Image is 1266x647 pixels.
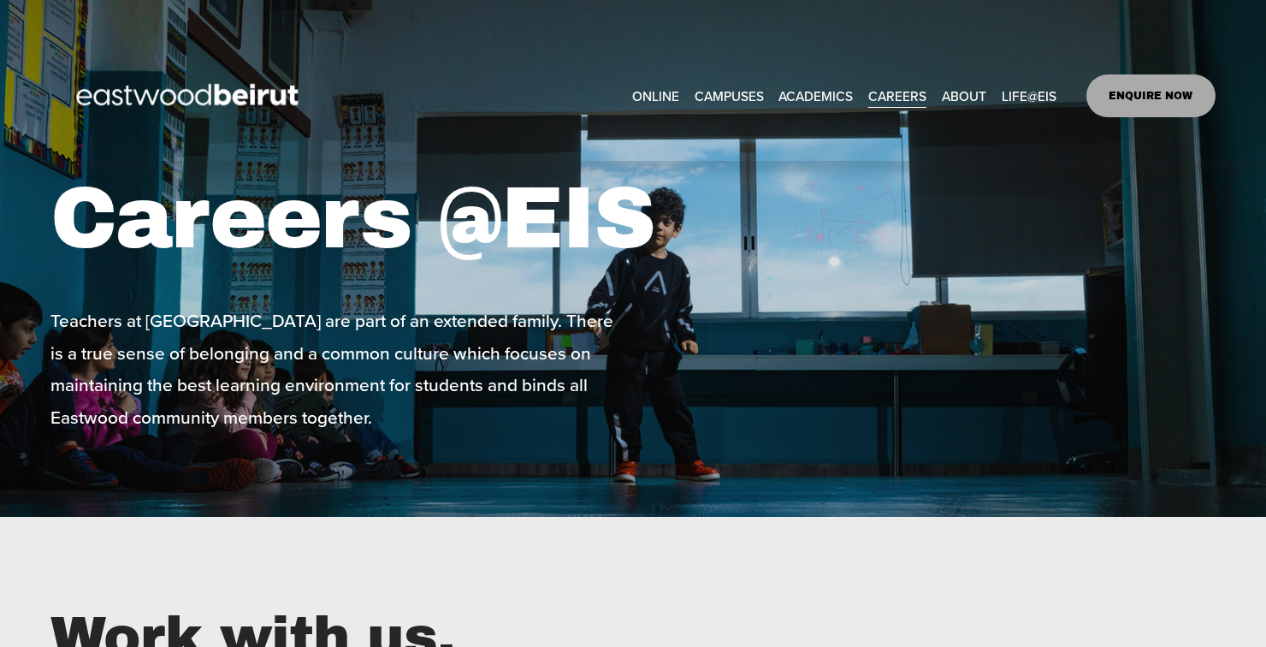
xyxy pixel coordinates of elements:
[695,84,764,108] span: CAMPUSES
[1086,74,1216,117] a: ENQUIRE NOW
[1002,84,1056,108] span: LIFE@EIS
[1002,82,1056,109] a: folder dropdown
[50,52,329,139] img: EastwoodIS Global Site
[50,167,726,270] h1: Careers @EIS
[778,82,853,109] a: folder dropdown
[778,84,853,108] span: ACADEMICS
[695,82,764,109] a: folder dropdown
[942,84,986,108] span: ABOUT
[50,305,628,433] p: Teachers at [GEOGRAPHIC_DATA] are part of an extended family. There is a true sense of belonging ...
[868,82,926,109] a: CAREERS
[632,82,679,109] a: ONLINE
[942,82,986,109] a: folder dropdown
